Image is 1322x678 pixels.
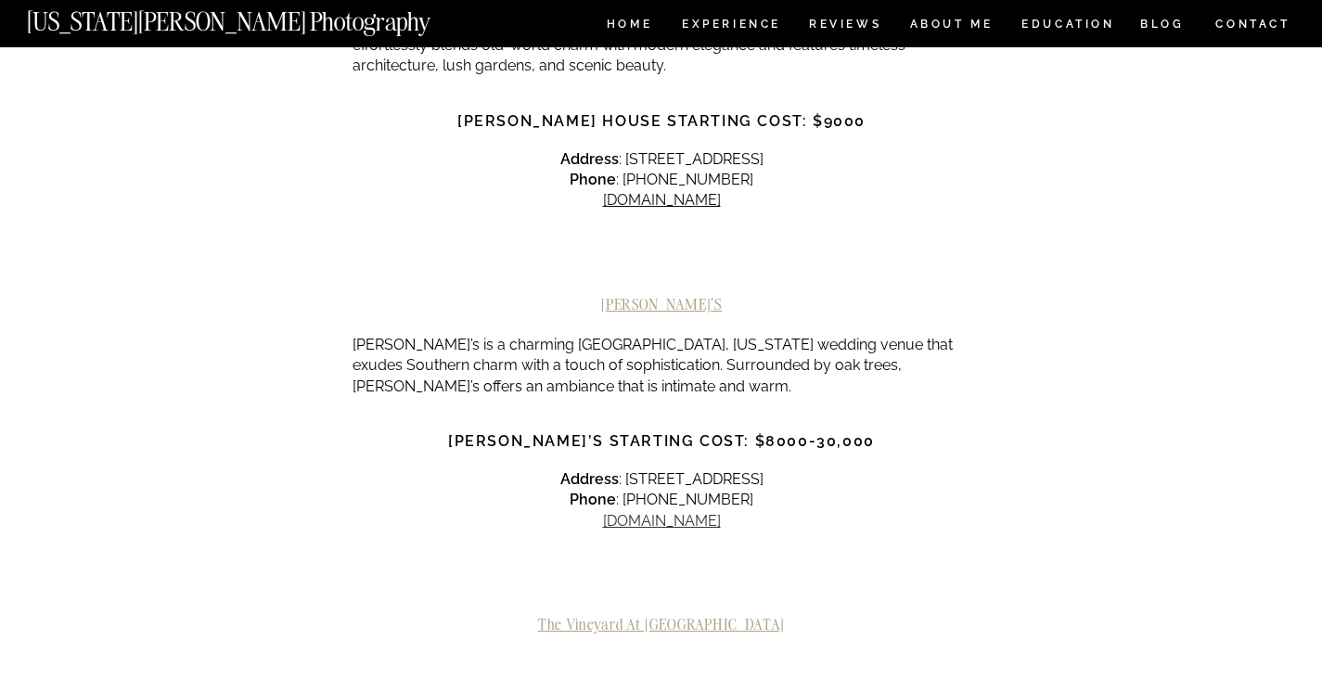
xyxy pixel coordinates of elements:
[560,470,619,488] strong: Address
[813,112,866,130] strong: $9000
[353,469,971,531] p: : [STREET_ADDRESS] : [PHONE_NUMBER]
[603,191,721,209] a: [DOMAIN_NAME]
[682,19,779,34] a: Experience
[809,19,879,34] a: REVIEWS
[909,19,994,34] a: ABOUT ME
[603,512,721,530] a: [DOMAIN_NAME]
[353,296,971,313] h2: [PERSON_NAME]’s
[353,335,971,397] p: [PERSON_NAME]’s is a charming [GEOGRAPHIC_DATA], [US_STATE] wedding venue that exudes Southern ch...
[603,19,656,34] a: HOME
[448,432,875,450] strong: [PERSON_NAME]’s Starting Cost: $8000-30,000
[1020,19,1117,34] a: EDUCATION
[1140,19,1185,34] a: BLOG
[560,150,619,168] strong: Address
[570,491,616,508] strong: Phone
[353,149,971,211] p: : [STREET_ADDRESS] : [PHONE_NUMBER]
[570,171,616,188] strong: Phone
[1214,14,1291,34] a: CONTACT
[353,616,971,633] h2: The Vineyard at [GEOGRAPHIC_DATA]
[27,9,493,25] a: [US_STATE][PERSON_NAME] Photography
[457,112,807,130] strong: [PERSON_NAME] House Starting Cost:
